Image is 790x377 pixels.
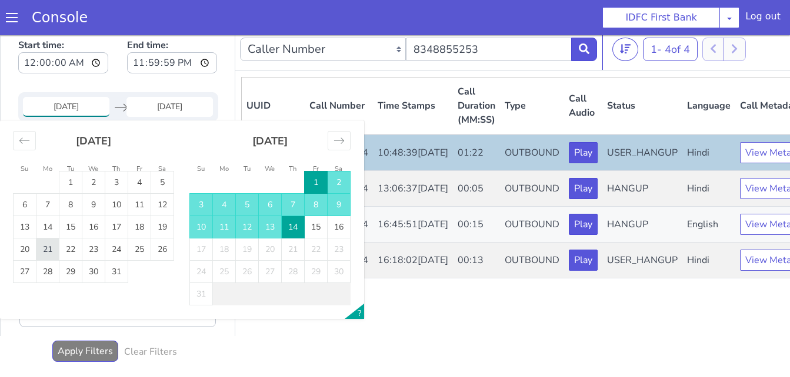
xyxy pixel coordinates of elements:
[136,133,142,142] small: Fr
[282,207,305,229] td: Not available. Thursday, August 21, 2025
[127,3,217,45] label: End time:
[643,6,698,29] button: 1- 4of 4
[406,6,572,29] input: Enter the Caller Number
[305,140,328,162] td: Selected as start date. Friday, August 1, 2025
[345,272,364,287] button: Open the keyboard shortcuts panel.
[453,103,500,139] td: 01:22
[128,184,151,207] td: Choose Friday, July 18, 2025 as your check-in date. It’s available.
[602,211,682,247] td: USER_HANGUP
[67,133,74,142] small: Tu
[602,103,682,139] td: USER_HANGUP
[236,162,259,184] td: Selected. Tuesday, August 5, 2025
[335,133,342,142] small: Sa
[453,175,500,211] td: 00:15
[252,102,288,116] strong: [DATE]
[21,133,28,142] small: Su
[105,162,128,184] td: Choose Thursday, July 10, 2025 as your check-in date. It’s available.
[282,229,305,251] td: Not available. Thursday, August 28, 2025
[213,207,236,229] td: Not available. Monday, August 18, 2025
[564,46,602,103] th: Call Audio
[282,162,305,184] td: Selected. Thursday, August 7, 2025
[236,184,259,207] td: Selected. Tuesday, August 12, 2025
[328,184,351,207] td: Choose Saturday, August 16, 2025 as your check-in date. It’s available.
[500,139,564,175] td: OUTBOUND
[313,133,319,142] small: Fr
[14,184,36,207] td: Choose Sunday, July 13, 2025 as your check-in date. It’s available.
[602,139,682,175] td: HANGUP
[500,46,564,103] th: Type
[197,133,205,142] small: Su
[18,3,108,45] label: Start time:
[745,9,781,28] div: Log out
[82,229,105,251] td: Choose Wednesday, July 30, 2025 as your check-in date. It’s available.
[124,315,177,326] h6: Clear Filters
[82,207,105,229] td: Choose Wednesday, July 23, 2025 as your check-in date. It’s available.
[128,207,151,229] td: Choose Friday, July 25, 2025 as your check-in date. It’s available.
[236,207,259,229] td: Not available. Tuesday, August 19, 2025
[569,182,598,203] button: Play
[453,211,500,247] td: 00:13
[59,184,82,207] td: Choose Tuesday, July 15, 2025 as your check-in date. It’s available.
[569,146,598,167] button: Play
[105,140,128,162] td: Choose Thursday, July 3, 2025 as your check-in date. It’s available.
[500,175,564,211] td: OUTBOUND
[602,7,720,28] button: IDFC First Bank
[682,103,735,139] td: Hindi
[373,103,453,139] td: 10:48:39[DATE]
[190,251,213,274] td: Not available. Sunday, August 31, 2025
[151,207,174,229] td: Choose Saturday, July 26, 2025 as your check-in date. It’s available.
[76,102,111,116] strong: [DATE]
[36,162,59,184] td: Choose Monday, July 7, 2025 as your check-in date. It’s available.
[305,46,373,103] th: Call Number
[569,218,598,239] button: Play
[190,207,213,229] td: Not available. Sunday, August 17, 2025
[328,162,351,184] td: Selected. Saturday, August 9, 2025
[82,184,105,207] td: Choose Wednesday, July 16, 2025 as your check-in date. It’s available.
[14,229,36,251] td: Choose Sunday, July 27, 2025 as your check-in date. It’s available.
[289,133,296,142] small: Th
[328,207,351,229] td: Not available. Saturday, August 23, 2025
[500,103,564,139] td: OUTBOUND
[59,140,82,162] td: Choose Tuesday, July 1, 2025 as your check-in date. It’s available.
[105,229,128,251] td: Choose Thursday, July 31, 2025 as your check-in date. It’s available.
[126,65,213,85] input: End Date
[305,229,328,251] td: Not available. Friday, August 29, 2025
[23,65,109,85] input: Start Date
[569,110,598,132] button: Play
[36,184,59,207] td: Choose Monday, July 14, 2025 as your check-in date. It’s available.
[36,229,59,251] td: Choose Monday, July 28, 2025 as your check-in date. It’s available.
[282,184,305,207] td: Selected as end date. Thursday, August 14, 2025
[127,21,217,42] input: End time:
[453,139,500,175] td: 00:05
[236,229,259,251] td: Not available. Tuesday, August 26, 2025
[259,207,282,229] td: Not available. Wednesday, August 20, 2025
[105,184,128,207] td: Choose Thursday, July 17, 2025 as your check-in date. It’s available.
[158,133,166,142] small: Sa
[190,162,213,184] td: Selected. Sunday, August 3, 2025
[328,229,351,251] td: Not available. Saturday, August 30, 2025
[328,140,351,162] td: Selected. Saturday, August 2, 2025
[105,207,128,229] td: Choose Thursday, July 24, 2025 as your check-in date. It’s available.
[682,139,735,175] td: Hindi
[14,162,36,184] td: Choose Sunday, July 6, 2025 as your check-in date. It’s available.
[213,184,236,207] td: Selected. Monday, August 11, 2025
[151,162,174,184] td: Choose Saturday, July 12, 2025 as your check-in date. It’s available.
[88,133,98,142] small: We
[453,46,500,103] th: Call Duration (MM:SS)
[82,140,105,162] td: Choose Wednesday, July 2, 2025 as your check-in date. It’s available.
[59,162,82,184] td: Choose Tuesday, July 8, 2025 as your check-in date. It’s available.
[242,46,305,103] th: UUID
[265,133,275,142] small: We
[151,184,174,207] td: Choose Saturday, July 19, 2025 as your check-in date. It’s available.
[602,175,682,211] td: HANGUP
[328,99,351,119] div: Move forward to switch to the next month.
[18,21,108,42] input: Start time:
[259,229,282,251] td: Not available. Wednesday, August 27, 2025
[665,11,690,25] span: 4 of 4
[52,309,118,330] button: Apply Filters
[602,46,682,103] th: Status
[18,9,102,26] a: Console
[358,276,361,287] span: ?
[373,175,453,211] td: 16:45:51[DATE]
[373,46,453,103] th: Time Stamps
